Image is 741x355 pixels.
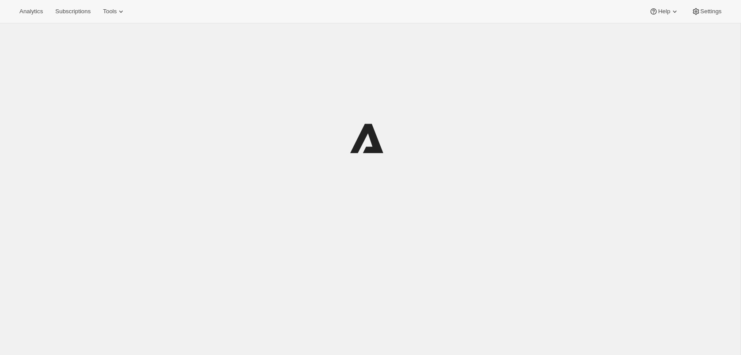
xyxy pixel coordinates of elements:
button: Analytics [14,5,48,18]
button: Tools [98,5,131,18]
span: Subscriptions [55,8,91,15]
span: Tools [103,8,117,15]
span: Settings [700,8,722,15]
span: Help [658,8,670,15]
button: Help [644,5,684,18]
button: Settings [686,5,727,18]
span: Analytics [19,8,43,15]
button: Subscriptions [50,5,96,18]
